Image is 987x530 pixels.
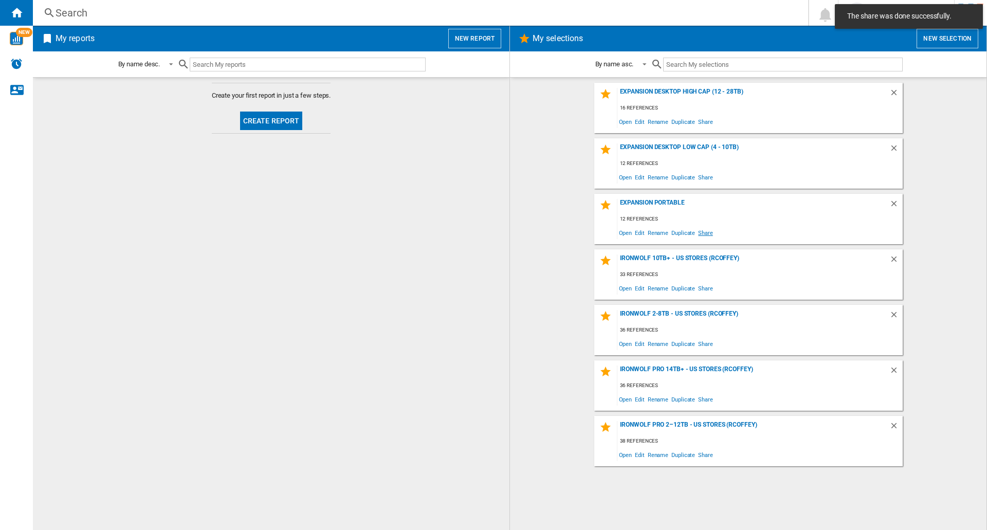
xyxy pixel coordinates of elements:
[118,60,160,68] div: By name desc.
[670,337,697,351] span: Duplicate
[617,435,903,448] div: 38 references
[240,112,303,130] button: Create report
[633,115,646,129] span: Edit
[889,143,903,157] div: Delete
[16,28,32,37] span: NEW
[10,58,23,70] img: alerts-logo.svg
[617,310,889,324] div: IronWolf 2-8TB - US Stores (rcoffey)
[697,392,715,406] span: Share
[617,392,634,406] span: Open
[670,392,697,406] span: Duplicate
[670,448,697,462] span: Duplicate
[670,281,697,295] span: Duplicate
[617,379,903,392] div: 36 references
[646,226,670,240] span: Rename
[53,29,97,48] h2: My reports
[646,170,670,184] span: Rename
[697,337,715,351] span: Share
[633,281,646,295] span: Edit
[663,58,902,71] input: Search My selections
[617,448,634,462] span: Open
[617,226,634,240] span: Open
[190,58,425,71] input: Search My reports
[10,32,23,45] img: wise-card.svg
[617,254,889,268] div: IronWolf 10TB+ - US Stores (rcoffey)
[697,170,715,184] span: Share
[889,88,903,102] div: Delete
[889,421,903,435] div: Delete
[844,11,974,22] span: The share was done successfully.
[617,365,889,379] div: IronWolf Pro 14TB+ - US Stores (rcoffey)
[617,102,903,115] div: 16 references
[617,421,889,435] div: IronWolf Pro 2–12TB - US Stores (rcoffey)
[917,29,978,48] button: New selection
[617,213,903,226] div: 12 references
[889,254,903,268] div: Delete
[646,392,670,406] span: Rename
[212,91,331,100] span: Create your first report in just a few steps.
[646,115,670,129] span: Rename
[448,29,501,48] button: New report
[646,281,670,295] span: Rename
[617,337,634,351] span: Open
[670,115,697,129] span: Duplicate
[531,29,585,48] h2: My selections
[646,448,670,462] span: Rename
[889,199,903,213] div: Delete
[697,226,715,240] span: Share
[670,226,697,240] span: Duplicate
[889,310,903,324] div: Delete
[670,170,697,184] span: Duplicate
[633,170,646,184] span: Edit
[633,448,646,462] span: Edit
[697,448,715,462] span: Share
[56,6,781,20] div: Search
[633,226,646,240] span: Edit
[617,115,634,129] span: Open
[617,324,903,337] div: 36 references
[617,88,889,102] div: Expansion Desktop High Cap (12 - 28TB)
[646,337,670,351] span: Rename
[617,170,634,184] span: Open
[617,281,634,295] span: Open
[617,268,903,281] div: 33 references
[633,337,646,351] span: Edit
[595,60,634,68] div: By name asc.
[889,365,903,379] div: Delete
[617,199,889,213] div: Expansion Portable
[617,157,903,170] div: 12 references
[633,392,646,406] span: Edit
[697,281,715,295] span: Share
[697,115,715,129] span: Share
[617,143,889,157] div: Expansion Desktop Low Cap (4 - 10TB)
